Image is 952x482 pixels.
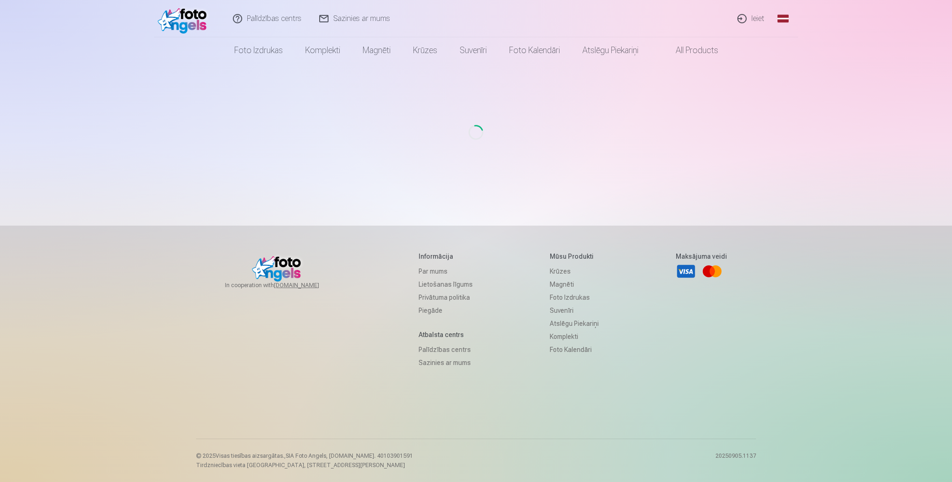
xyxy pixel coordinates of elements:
[419,304,473,317] a: Piegāde
[550,330,599,343] a: Komplekti
[419,252,473,261] h5: Informācija
[402,37,448,63] a: Krūzes
[550,252,599,261] h5: Mūsu produkti
[196,461,413,469] p: Tirdzniecības vieta [GEOGRAPHIC_DATA], [STREET_ADDRESS][PERSON_NAME]
[419,265,473,278] a: Par mums
[448,37,498,63] a: Suvenīri
[702,261,722,282] a: Mastercard
[550,291,599,304] a: Foto izdrukas
[498,37,571,63] a: Foto kalendāri
[715,452,756,469] p: 20250905.1137
[196,452,413,460] p: © 2025 Visas tiesības aizsargātas. ,
[419,356,473,369] a: Sazinies ar mums
[419,291,473,304] a: Privātuma politika
[351,37,402,63] a: Magnēti
[650,37,729,63] a: All products
[550,343,599,356] a: Foto kalendāri
[676,261,696,282] a: Visa
[676,252,727,261] h5: Maksājuma veidi
[550,265,599,278] a: Krūzes
[550,278,599,291] a: Magnēti
[419,278,473,291] a: Lietošanas līgums
[223,37,294,63] a: Foto izdrukas
[550,317,599,330] a: Atslēgu piekariņi
[419,343,473,356] a: Palīdzības centrs
[274,282,342,289] a: [DOMAIN_NAME]
[419,330,473,339] h5: Atbalsta centrs
[571,37,650,63] a: Atslēgu piekariņi
[294,37,351,63] a: Komplekti
[286,453,413,459] span: SIA Foto Angels, [DOMAIN_NAME]. 40103901591
[225,282,342,289] span: In cooperation with
[550,304,599,317] a: Suvenīri
[158,4,211,34] img: /fa1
